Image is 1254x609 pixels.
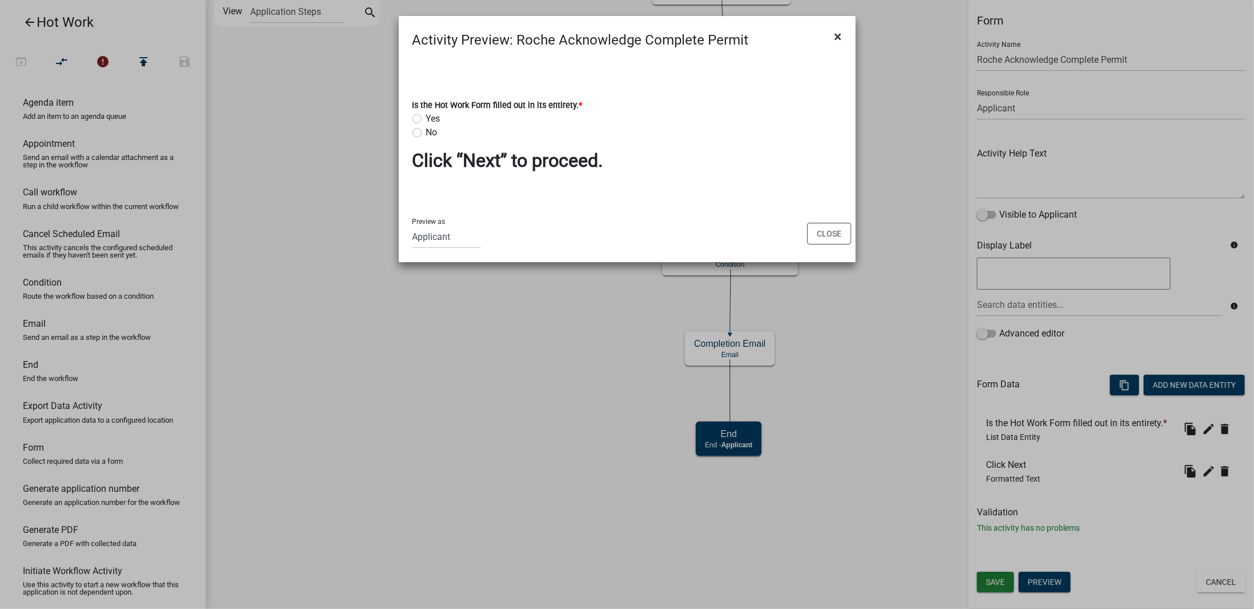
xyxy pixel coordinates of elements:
[826,21,851,53] button: Close
[510,32,749,48] span: : Roche Acknowledge Complete Permit
[835,29,842,45] span: ×
[807,223,851,245] button: Close
[426,126,438,139] label: No
[412,30,749,50] h4: Activity Preview
[412,150,603,171] strong: Click “Next” to proceed.
[412,102,583,110] label: Is the Hot Work Form filled out in its entirety.
[426,112,440,126] label: Yes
